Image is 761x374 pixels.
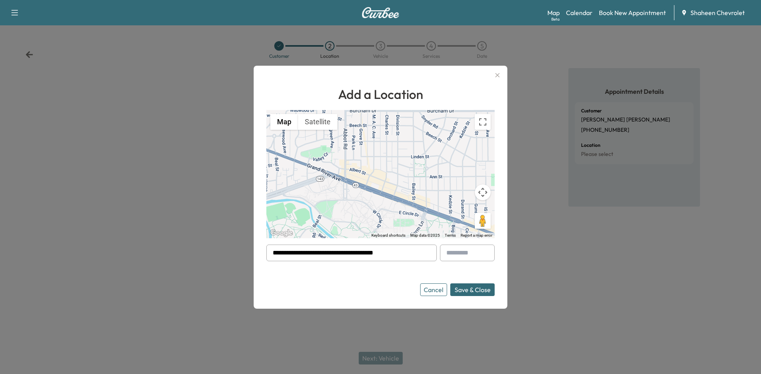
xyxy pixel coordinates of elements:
[475,213,491,229] button: Drag Pegman onto the map to open Street View
[547,8,560,17] a: MapBeta
[420,283,447,296] button: Cancel
[599,8,666,17] a: Book New Appointment
[690,8,745,17] span: Shaheen Chevrolet
[450,283,495,296] button: Save & Close
[371,233,405,238] button: Keyboard shortcuts
[266,85,495,104] h1: Add a Location
[475,184,491,200] button: Map camera controls
[551,16,560,22] div: Beta
[445,233,456,237] a: Terms (opens in new tab)
[268,228,294,238] img: Google
[268,228,294,238] a: Open this area in Google Maps (opens a new window)
[461,233,492,237] a: Report a map error
[361,7,400,18] img: Curbee Logo
[475,114,491,130] button: Toggle fullscreen view
[298,114,337,130] button: Show satellite imagery
[270,114,298,130] button: Show street map
[410,233,440,237] span: Map data ©2025
[566,8,593,17] a: Calendar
